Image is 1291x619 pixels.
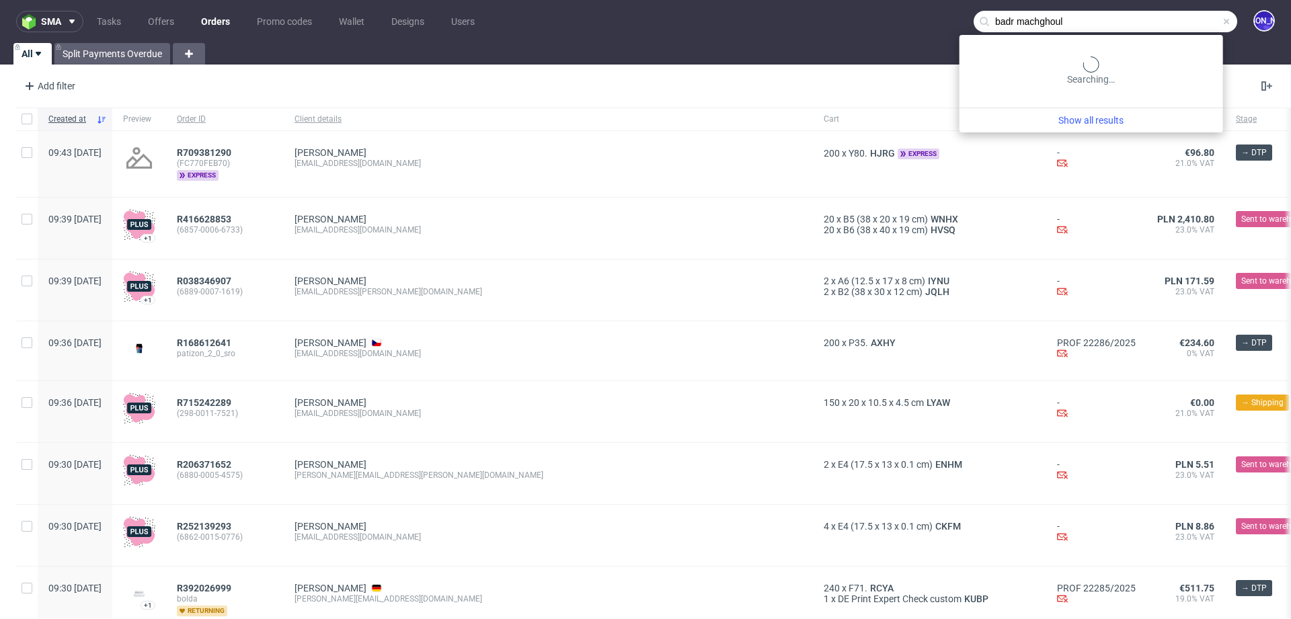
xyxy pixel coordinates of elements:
[824,337,1035,348] div: x
[177,459,234,470] a: R206371652
[177,348,273,359] span: patizon_2_0_sro
[177,583,231,593] span: R392026999
[1157,470,1214,481] span: 23.0% VAT
[41,17,61,26] span: sma
[144,296,152,304] div: +1
[48,521,102,532] span: 09:30 [DATE]
[1175,521,1214,532] span: PLN 8.86
[824,148,840,159] span: 200
[933,521,964,532] a: CKFM
[843,224,928,235] span: B6 (38 x 40 x 19 cm)
[838,459,933,470] span: E4 (17.5 x 13 x 0.1 cm)
[123,142,155,174] img: no_design.png
[838,593,962,604] span: DE Print Expert Check custom
[824,286,1035,297] div: x
[177,470,273,481] span: (6880-0005-4575)
[928,214,961,224] a: WNHX
[177,583,234,593] a: R392026999
[1057,521,1136,544] div: -
[295,593,802,604] div: [PERSON_NAME][EMAIL_ADDRESS][DOMAIN_NAME]
[933,459,965,470] span: ENHM
[824,397,840,408] span: 150
[295,114,802,125] span: Client details
[868,337,898,348] a: AXHY
[144,235,152,242] div: +1
[48,583,102,593] span: 09:30 [DATE]
[123,585,155,603] img: version_two_editor_design
[177,158,273,169] span: (FC770FEB70)
[1157,224,1214,235] span: 23.0% VAT
[925,276,952,286] a: IYNU
[48,397,102,408] span: 09:36 [DATE]
[331,11,373,32] a: Wallet
[177,170,219,181] span: express
[1179,583,1214,593] span: €511.75
[1057,214,1136,237] div: -
[123,454,155,486] img: plus-icon.676465ae8f3a83198b3f.png
[295,459,366,470] a: [PERSON_NAME]
[1179,337,1214,348] span: €234.60
[177,593,273,604] span: bolda
[295,470,802,481] div: [PERSON_NAME][EMAIL_ADDRESS][PERSON_NAME][DOMAIN_NAME]
[962,593,991,604] a: KUBP
[54,43,170,65] a: Split Payments Overdue
[824,214,834,224] span: 20
[177,397,231,408] span: R715242289
[295,214,366,224] a: [PERSON_NAME]
[928,224,958,235] a: HVSQ
[1241,582,1267,594] span: → DTP
[824,114,1035,125] span: Cart
[295,147,366,158] a: [PERSON_NAME]
[1057,459,1136,483] div: -
[177,408,273,419] span: (298-0011-7521)
[295,348,802,359] div: [EMAIL_ADDRESS][DOMAIN_NAME]
[824,593,1035,604] div: x
[849,148,867,159] span: Y80.
[824,224,1035,235] div: x
[824,214,1035,224] div: x
[177,337,234,348] a: R168612641
[867,148,898,159] span: HJRG
[177,606,227,616] span: returning
[849,337,868,348] span: P35.
[177,276,231,286] span: R038346907
[1057,583,1136,593] a: PROF 22285/2025
[295,276,366,286] a: [PERSON_NAME]
[177,286,273,297] span: (6889-0007-1619)
[824,276,1035,286] div: x
[177,224,273,235] span: (6857-0006-6733)
[177,276,234,286] a: R038346907
[1241,337,1267,349] span: → DTP
[1241,397,1284,409] span: → Shipping
[867,583,896,593] a: RCYA
[177,147,234,158] a: R709381290
[1057,276,1136,299] div: -
[177,337,231,348] span: R168612641
[1157,158,1214,169] span: 21.0% VAT
[295,397,366,408] a: [PERSON_NAME]
[295,337,366,348] a: [PERSON_NAME]
[48,337,102,348] span: 09:36 [DATE]
[1241,147,1267,159] span: → DTP
[48,459,102,470] span: 09:30 [DATE]
[48,114,91,125] span: Created at
[177,532,273,542] span: (6862-0015-0776)
[824,583,1035,593] div: x
[824,583,840,593] span: 240
[123,208,155,241] img: plus-icon.676465ae8f3a83198b3f.png
[1255,11,1274,30] figcaption: [PERSON_NAME]
[838,521,933,532] span: E4 (17.5 x 13 x 0.1 cm)
[849,397,924,408] span: 20 x 10.5 x 4.5 cm
[924,397,953,408] a: LYAW
[48,147,102,158] span: 09:43 [DATE]
[1057,397,1136,421] div: -
[177,397,234,408] a: R715242289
